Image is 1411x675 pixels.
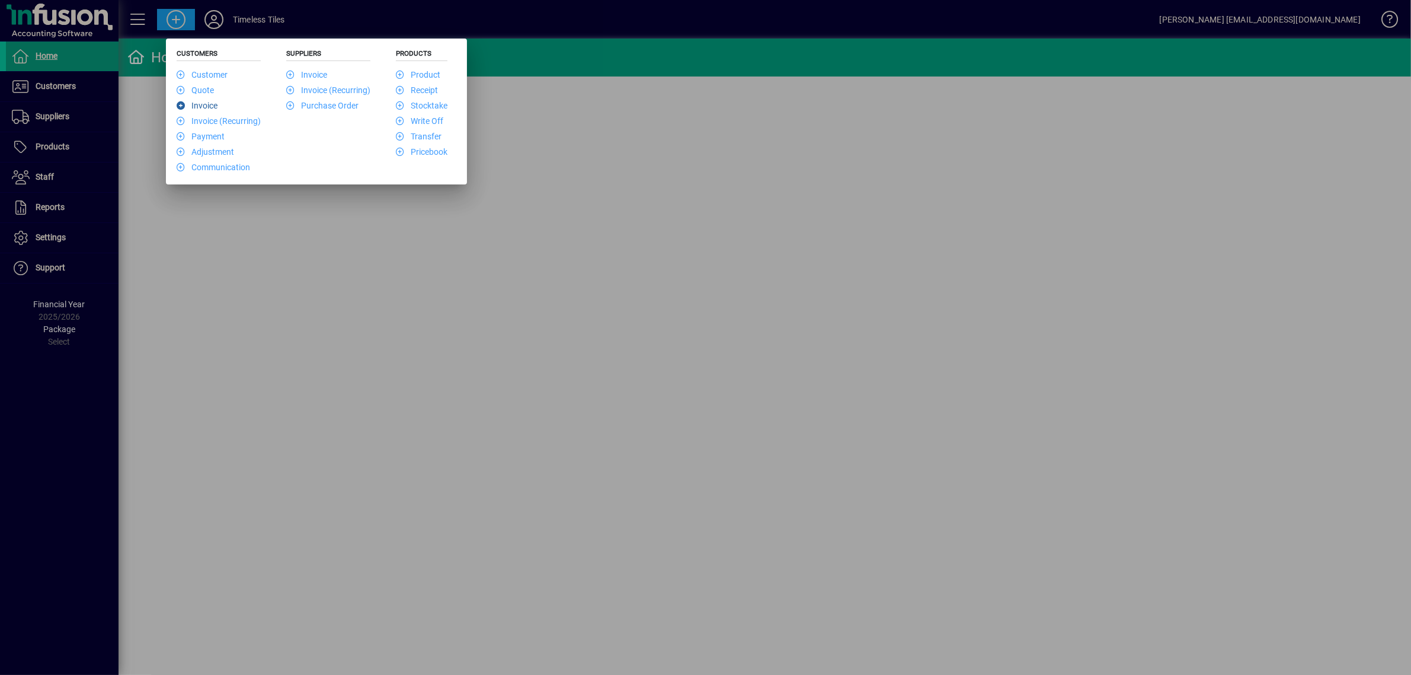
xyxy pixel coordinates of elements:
[286,85,370,95] a: Invoice (Recurring)
[177,163,250,172] a: Communication
[396,132,441,141] a: Transfer
[286,101,359,110] a: Purchase Order
[396,85,438,95] a: Receipt
[177,147,234,157] a: Adjustment
[177,132,225,141] a: Payment
[396,70,440,79] a: Product
[286,49,370,61] h5: Suppliers
[177,49,261,61] h5: Customers
[396,116,443,126] a: Write Off
[286,70,327,79] a: Invoice
[396,49,447,61] h5: Products
[396,101,447,110] a: Stocktake
[177,85,214,95] a: Quote
[177,70,228,79] a: Customer
[177,101,217,110] a: Invoice
[177,116,261,126] a: Invoice (Recurring)
[396,147,447,157] a: Pricebook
